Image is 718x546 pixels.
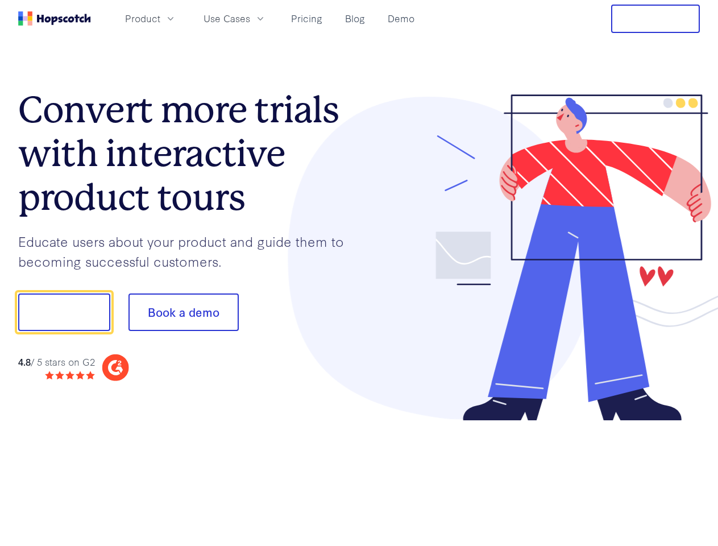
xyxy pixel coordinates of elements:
button: Product [118,9,183,28]
a: Demo [383,9,419,28]
a: Home [18,11,91,26]
span: Use Cases [204,11,250,26]
a: Pricing [287,9,327,28]
strong: 4.8 [18,355,31,368]
button: Show me! [18,293,110,331]
h1: Convert more trials with interactive product tours [18,88,359,219]
p: Educate users about your product and guide them to becoming successful customers. [18,231,359,271]
button: Book a demo [128,293,239,331]
a: Blog [341,9,370,28]
button: Use Cases [197,9,273,28]
div: / 5 stars on G2 [18,355,95,369]
span: Product [125,11,160,26]
button: Free Trial [611,5,700,33]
